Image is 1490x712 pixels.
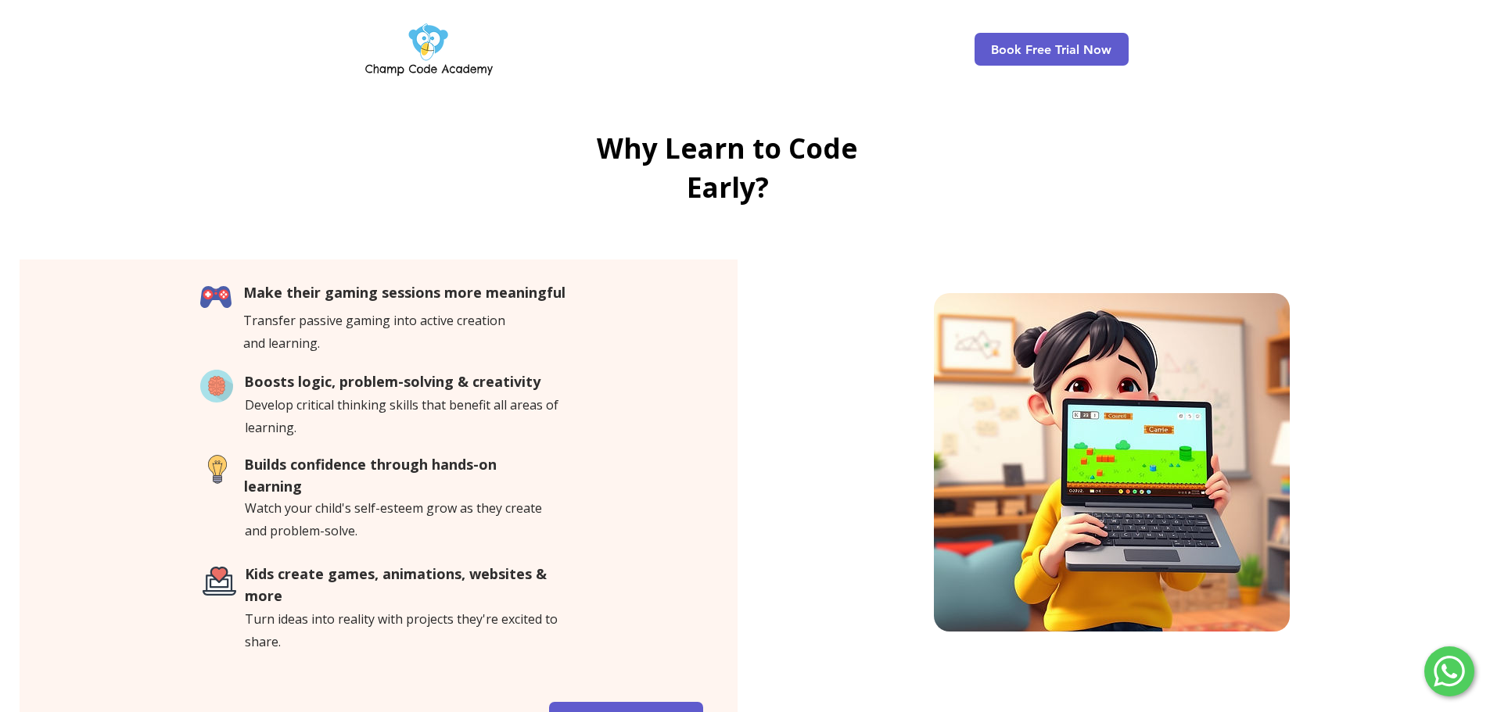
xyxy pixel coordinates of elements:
[243,283,565,302] span: Make their gaming sessions more meaningful
[245,564,547,605] span: Kids create games, animations, websites & more
[991,42,1111,57] span: Book Free Trial Now
[243,312,505,352] span: Transfer passive gaming into active creation and learning.
[245,396,558,436] span: Develop critical thinking skills that benefit all areas of learning.
[245,499,542,539] span: Watch your child's self-esteem grow as they create and problem-solve.
[244,455,497,496] span: Builds confidence through hands-on learning
[245,610,558,650] span: Turn ideas into reality with projects they're excited to share.
[597,130,858,206] span: Why Learn to Code Early?
[362,19,496,80] img: Champ Code Academy Logo PNG.png
[244,372,540,391] span: Boosts logic, problem-solving & creativity
[975,33,1129,66] a: Book Free Trial Now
